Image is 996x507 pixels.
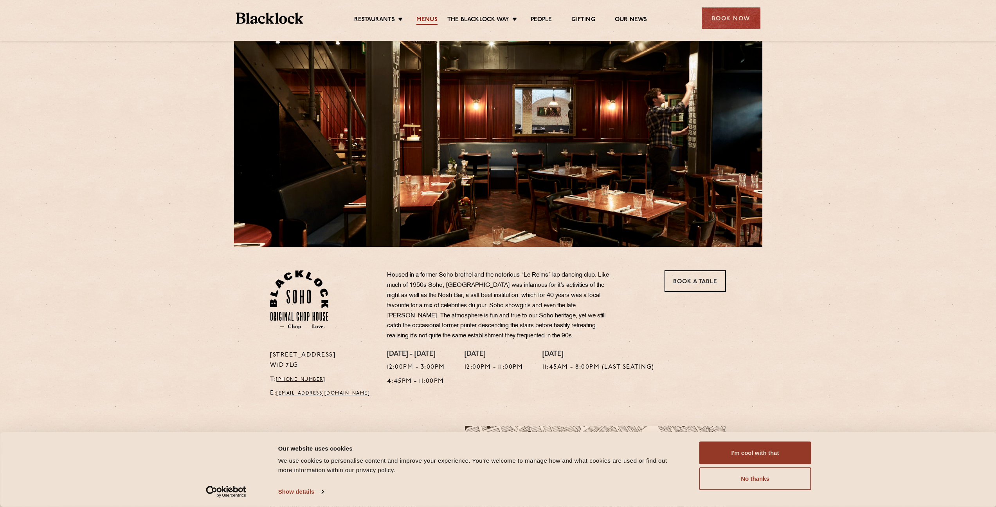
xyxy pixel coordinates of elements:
p: [STREET_ADDRESS] W1D 7LG [270,350,375,371]
p: Housed in a former Soho brothel and the notorious “Le Reims” lap dancing club. Like much of 1950s... [387,270,618,341]
button: I'm cool with that [699,442,811,464]
a: Restaurants [354,16,395,25]
p: T: [270,375,375,385]
p: 12:00pm - 11:00pm [465,362,523,373]
h4: [DATE] - [DATE] [387,350,445,359]
p: 12:00pm - 3:00pm [387,362,445,373]
a: Gifting [571,16,595,25]
p: E: [270,388,375,398]
a: [EMAIL_ADDRESS][DOMAIN_NAME] [276,391,370,396]
img: BL_Textured_Logo-footer-cropped.svg [236,13,304,24]
img: Soho-stamp-default.svg [270,270,328,329]
a: Show details [278,486,324,498]
a: Menus [416,16,438,25]
a: Usercentrics Cookiebot - opens in a new window [192,486,260,498]
a: [PHONE_NUMBER] [276,377,325,382]
div: Our website uses cookies [278,444,682,453]
a: Book a Table [665,270,726,292]
div: We use cookies to personalise content and improve your experience. You're welcome to manage how a... [278,456,682,475]
h4: [DATE] [465,350,523,359]
p: 4:45pm - 11:00pm [387,377,445,387]
p: 11:45am - 8:00pm (Last seating) [542,362,654,373]
a: Our News [615,16,647,25]
a: The Blacklock Way [447,16,509,25]
a: People [531,16,552,25]
button: No thanks [699,467,811,490]
div: Book Now [702,7,760,29]
h4: [DATE] [542,350,654,359]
